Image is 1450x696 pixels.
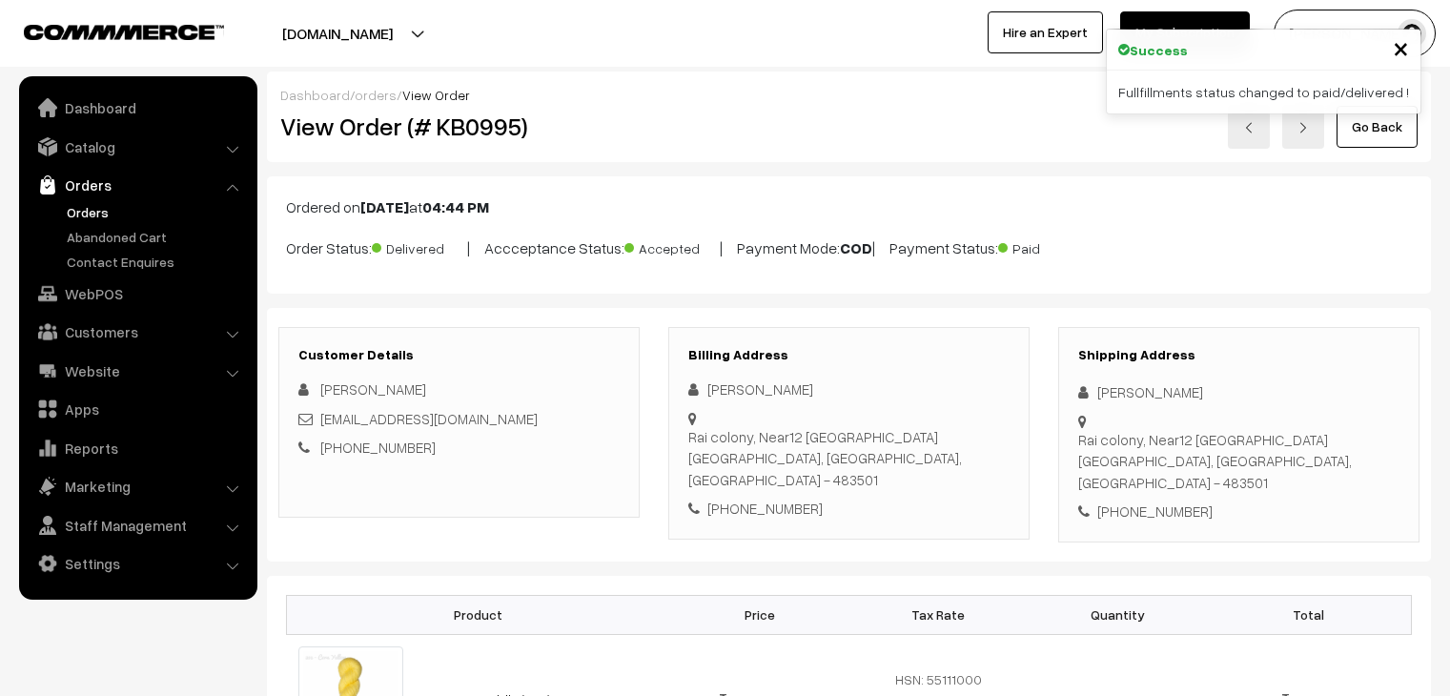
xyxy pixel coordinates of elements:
b: COD [840,238,872,257]
h3: Shipping Address [1078,347,1399,363]
th: Product [287,595,670,634]
button: [PERSON_NAME]… [1274,10,1436,57]
img: user [1398,19,1426,48]
span: [PERSON_NAME] [320,380,426,398]
h3: Customer Details [298,347,620,363]
a: Dashboard [280,87,350,103]
th: Total [1207,595,1412,634]
button: [DOMAIN_NAME] [215,10,460,57]
th: Tax Rate [848,595,1028,634]
a: Settings [24,546,251,581]
b: [DATE] [360,197,409,216]
b: 04:44 PM [422,197,489,216]
img: COMMMERCE [24,25,224,39]
a: Go Back [1337,106,1418,148]
a: Reports [24,431,251,465]
div: [PERSON_NAME] [688,379,1010,400]
span: × [1393,30,1409,65]
button: Close [1393,33,1409,62]
a: Customers [24,315,251,349]
span: View Order [402,87,470,103]
a: orders [355,87,397,103]
a: [EMAIL_ADDRESS][DOMAIN_NAME] [320,410,538,427]
a: Contact Enquires [62,252,251,272]
a: WebPOS [24,276,251,311]
th: Price [670,595,849,634]
span: Paid [998,234,1093,258]
div: Rai colony, Near12 [GEOGRAPHIC_DATA] [GEOGRAPHIC_DATA], [GEOGRAPHIC_DATA], [GEOGRAPHIC_DATA] - 48... [1078,429,1399,494]
div: [PERSON_NAME] [1078,381,1399,403]
div: Fullfillments status changed to paid/delivered ! [1107,71,1420,113]
a: [PHONE_NUMBER] [320,439,436,456]
h2: View Order (# KB0995) [280,112,641,141]
img: left-arrow.png [1243,122,1255,133]
a: Orders [62,202,251,222]
div: / / [280,85,1418,105]
a: COMMMERCE [24,19,191,42]
span: Accepted [624,234,720,258]
a: My Subscription [1120,11,1250,53]
a: Apps [24,392,251,426]
a: Dashboard [24,91,251,125]
div: [PHONE_NUMBER] [1078,501,1399,522]
a: Hire an Expert [988,11,1103,53]
strong: Success [1130,40,1188,60]
a: Orders [24,168,251,202]
h3: Billing Address [688,347,1010,363]
th: Quantity [1028,595,1207,634]
p: Ordered on at [286,195,1412,218]
div: [PHONE_NUMBER] [688,498,1010,520]
img: right-arrow.png [1297,122,1309,133]
span: Delivered [372,234,467,258]
a: Abandoned Cart [62,227,251,247]
div: Rai colony, Near12 [GEOGRAPHIC_DATA] [GEOGRAPHIC_DATA], [GEOGRAPHIC_DATA], [GEOGRAPHIC_DATA] - 48... [688,426,1010,491]
a: Marketing [24,469,251,503]
a: Catalog [24,130,251,164]
a: Website [24,354,251,388]
a: Staff Management [24,508,251,542]
p: Order Status: | Accceptance Status: | Payment Mode: | Payment Status: [286,234,1412,259]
